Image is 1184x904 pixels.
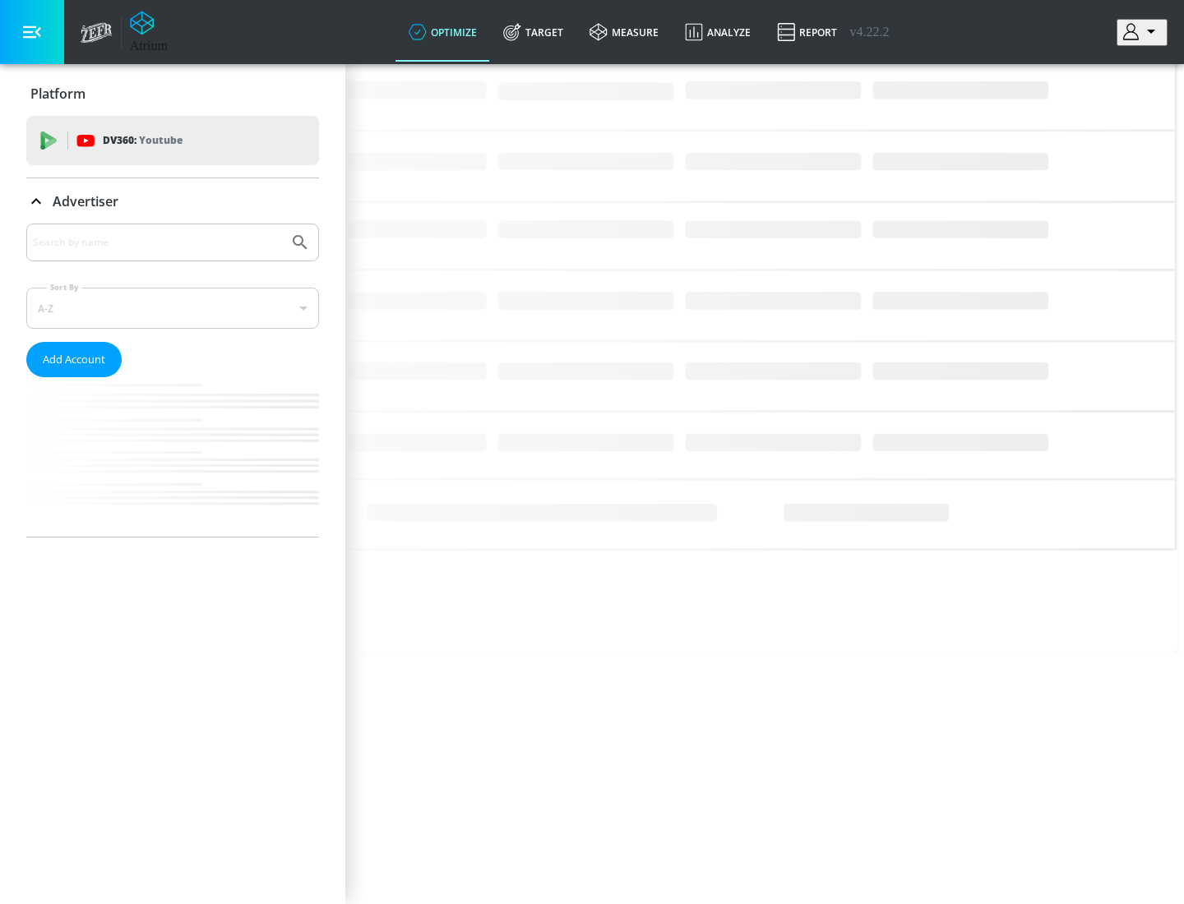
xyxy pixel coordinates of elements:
[26,342,122,377] button: Add Account
[53,192,118,210] p: Advertiser
[672,2,764,62] a: Analyze
[30,85,86,103] p: Platform
[850,25,890,39] span: v 4.22.2
[43,350,105,369] span: Add Account
[47,282,82,293] label: Sort By
[764,2,850,62] a: Report
[103,131,183,150] p: DV360:
[26,224,319,537] div: Advertiser
[130,39,168,53] div: Atrium
[130,11,168,53] a: Atrium
[33,232,282,253] input: Search by name
[26,377,319,537] nav: list of Advertiser
[490,2,576,62] a: Target
[26,71,319,117] div: Platform
[139,131,183,149] p: Youtube
[26,178,319,224] div: Advertiser
[395,2,490,62] a: optimize
[26,116,319,165] div: DV360: Youtube
[26,288,319,329] div: A-Z
[576,2,672,62] a: measure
